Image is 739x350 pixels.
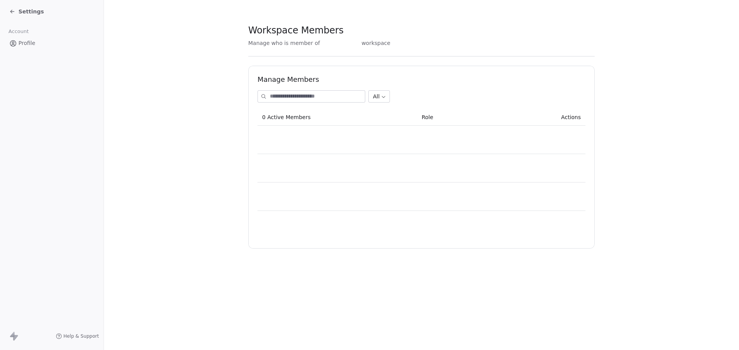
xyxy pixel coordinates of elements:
span: workspace [361,39,390,47]
span: 0 Active Members [262,114,311,120]
span: Manage who is member of [248,39,320,47]
span: Settings [18,8,44,15]
a: Help & Support [56,333,99,339]
a: Profile [6,37,97,50]
span: Help & Support [64,333,99,339]
a: Settings [9,8,44,15]
span: Actions [561,114,581,120]
span: Workspace Members [248,25,343,36]
span: Account [5,26,32,37]
span: Role [421,114,433,120]
span: Profile [18,39,35,47]
h1: Manage Members [257,75,585,84]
